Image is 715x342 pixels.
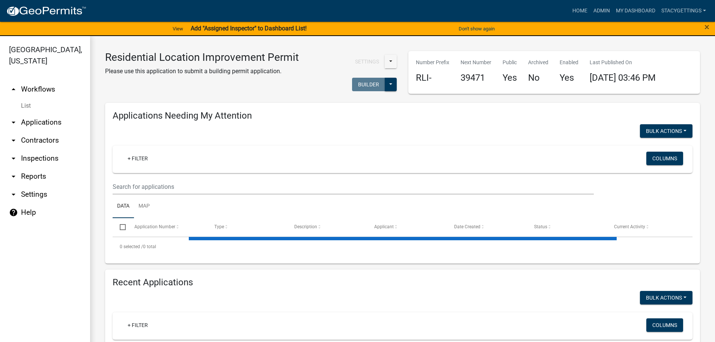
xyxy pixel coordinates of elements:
[590,4,613,18] a: Admin
[614,224,645,229] span: Current Activity
[113,194,134,218] a: Data
[461,72,491,83] h4: 39471
[527,218,607,236] datatable-header-cell: Status
[349,55,385,68] button: Settings
[528,59,548,66] p: Archived
[134,194,154,218] a: Map
[528,72,548,83] h4: No
[113,218,127,236] datatable-header-cell: Select
[569,4,590,18] a: Home
[367,218,447,236] datatable-header-cell: Applicant
[704,22,709,32] span: ×
[113,110,692,121] h4: Applications Needing My Attention
[113,277,692,288] h4: Recent Applications
[704,23,709,32] button: Close
[658,4,709,18] a: StacyGettings
[9,118,18,127] i: arrow_drop_down
[9,136,18,145] i: arrow_drop_down
[640,124,692,138] button: Bulk Actions
[640,291,692,304] button: Bulk Actions
[9,85,18,94] i: arrow_drop_up
[120,244,143,249] span: 0 selected /
[560,72,578,83] h4: Yes
[352,78,385,91] button: Builder
[105,51,299,64] h3: Residential Location Improvement Permit
[646,318,683,332] button: Columns
[113,179,594,194] input: Search for applications
[416,72,449,83] h4: RLI-
[607,218,687,236] datatable-header-cell: Current Activity
[294,224,317,229] span: Description
[207,218,287,236] datatable-header-cell: Type
[191,25,307,32] strong: Add "Assigned Inspector" to Dashboard List!
[287,218,367,236] datatable-header-cell: Description
[461,59,491,66] p: Next Number
[134,224,175,229] span: Application Number
[214,224,224,229] span: Type
[447,218,527,236] datatable-header-cell: Date Created
[374,224,394,229] span: Applicant
[416,59,449,66] p: Number Prefix
[105,67,299,76] p: Please use this application to submit a building permit application.
[122,318,154,332] a: + Filter
[456,23,498,35] button: Don't show again
[534,224,547,229] span: Status
[9,154,18,163] i: arrow_drop_down
[122,152,154,165] a: + Filter
[127,218,207,236] datatable-header-cell: Application Number
[9,172,18,181] i: arrow_drop_down
[590,59,656,66] p: Last Published On
[170,23,186,35] a: View
[590,72,656,83] span: [DATE] 03:46 PM
[560,59,578,66] p: Enabled
[9,190,18,199] i: arrow_drop_down
[646,152,683,165] button: Columns
[454,224,480,229] span: Date Created
[613,4,658,18] a: My Dashboard
[9,208,18,217] i: help
[503,59,517,66] p: Public
[503,72,517,83] h4: Yes
[113,237,692,256] div: 0 total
